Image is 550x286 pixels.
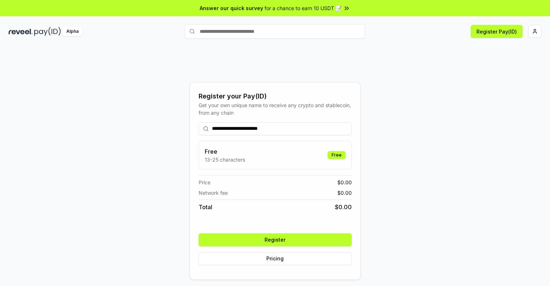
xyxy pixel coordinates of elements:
[328,151,346,159] div: Free
[199,91,352,101] div: Register your Pay(ID)
[199,101,352,116] div: Get your own unique name to receive any crypto and stablecoin, from any chain
[337,179,352,186] span: $ 0.00
[200,4,263,12] span: Answer our quick survey
[9,27,33,36] img: reveel_dark
[335,203,352,211] span: $ 0.00
[199,179,210,186] span: Price
[265,4,342,12] span: for a chance to earn 10 USDT 📝
[205,156,245,163] p: 13-25 characters
[199,233,352,246] button: Register
[205,147,245,156] h3: Free
[337,189,352,197] span: $ 0.00
[199,252,352,265] button: Pricing
[34,27,61,36] img: pay_id
[471,25,523,38] button: Register Pay(ID)
[199,189,228,197] span: Network fee
[199,203,212,211] span: Total
[62,27,83,36] div: Alpha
